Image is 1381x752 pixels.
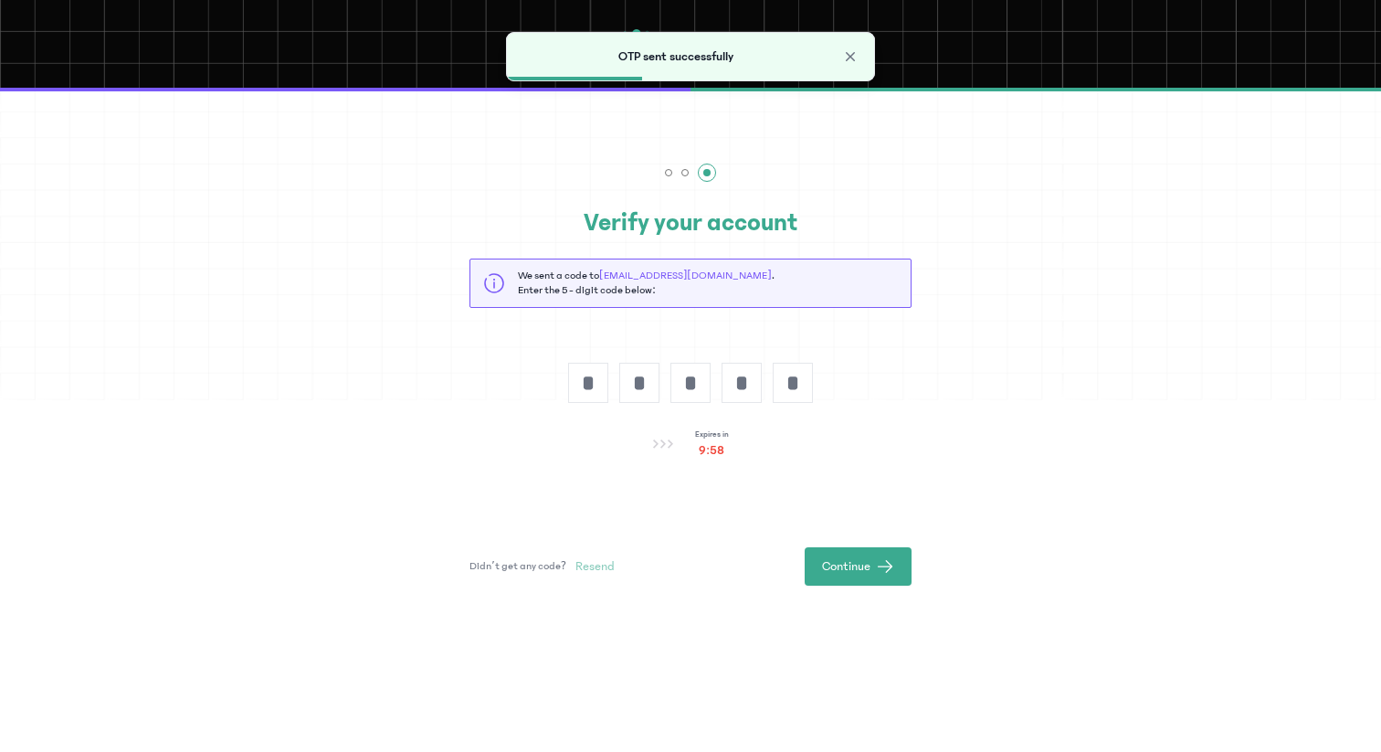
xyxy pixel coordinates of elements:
[575,557,615,576] span: Resend
[841,48,859,66] button: Close
[805,547,912,586] button: Continue
[599,270,772,281] span: [EMAIL_ADDRESS][DOMAIN_NAME]
[469,204,912,242] h2: Verify your account
[518,269,775,298] p: We sent a code to . Enter the 5 - digit code below:
[822,557,870,576] span: Continue
[695,429,729,441] p: Expires in
[618,49,733,64] span: OTP sent successfully
[695,441,729,460] p: 9:58
[469,559,566,574] p: Didn’t get any code?
[566,552,624,581] button: Resend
